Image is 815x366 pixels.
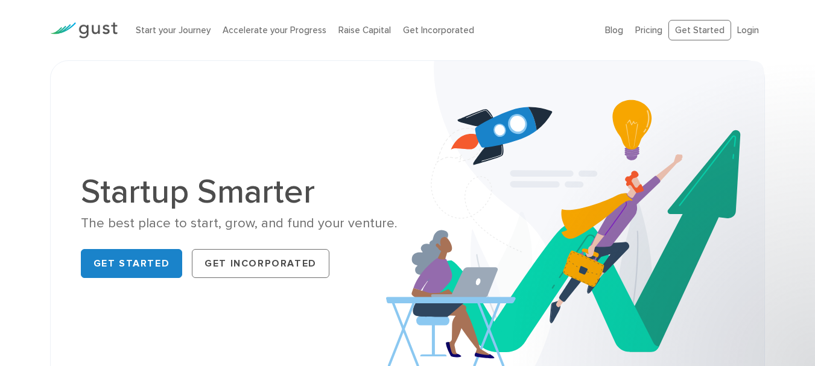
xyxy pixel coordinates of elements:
[403,25,474,36] a: Get Incorporated
[223,25,326,36] a: Accelerate your Progress
[136,25,211,36] a: Start your Journey
[81,215,399,232] div: The best place to start, grow, and fund your venture.
[81,175,399,209] h1: Startup Smarter
[50,22,118,39] img: Gust Logo
[81,249,183,278] a: Get Started
[338,25,391,36] a: Raise Capital
[192,249,329,278] a: Get Incorporated
[774,325,803,354] iframe: Intercom live chat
